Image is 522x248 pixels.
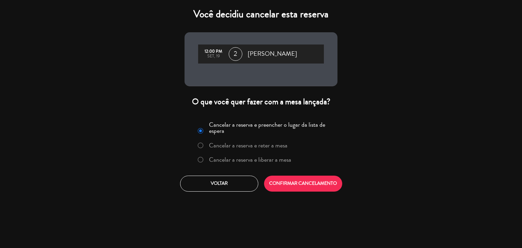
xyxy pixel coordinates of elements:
button: Voltar [180,176,258,192]
label: Cancelar a reserva e preencher o lugar da lista de espera [209,122,333,134]
label: Cancelar a reserva e liberar a mesa [209,157,291,163]
h4: Você decidiu cancelar esta reserva [185,8,337,20]
button: CONFIRMAR CANCELAMENTO [264,176,342,192]
span: [PERSON_NAME] [248,49,297,59]
span: 2 [229,47,242,61]
div: set, 19 [202,54,225,59]
div: O que você quer fazer com a mesa lançada? [185,96,337,107]
label: Cancelar a reserva e reter a mesa [209,142,288,148]
div: 12:00 PM [202,49,225,54]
